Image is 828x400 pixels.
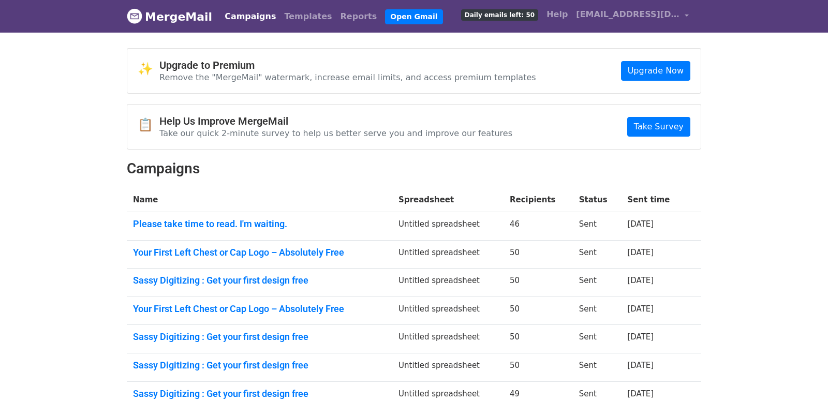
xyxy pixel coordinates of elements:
td: Sent [573,212,622,241]
td: Sent [573,240,622,269]
a: Reports [336,6,381,27]
a: Help [542,4,572,25]
td: 50 [504,325,573,353]
td: Sent [573,353,622,382]
a: Please take time to read. I'm waiting. [133,218,386,230]
a: Sassy Digitizing : Get your first design free [133,360,386,371]
td: Untitled spreadsheet [392,240,504,269]
th: Sent time [621,188,686,212]
td: 50 [504,353,573,382]
td: Sent [573,269,622,297]
td: 50 [504,269,573,297]
a: Open Gmail [385,9,442,24]
p: Take our quick 2-minute survey to help us better serve you and improve our features [159,128,512,139]
span: [EMAIL_ADDRESS][DOMAIN_NAME] [576,8,679,21]
a: [DATE] [627,361,654,370]
img: MergeMail logo [127,8,142,24]
a: [DATE] [627,276,654,285]
a: Sassy Digitizing : Get your first design free [133,275,386,286]
td: Sent [573,325,622,353]
th: Name [127,188,392,212]
td: Untitled spreadsheet [392,297,504,325]
th: Recipients [504,188,573,212]
a: [DATE] [627,389,654,398]
a: Your First Left Chest or Cap Logo – Absolutely Free [133,303,386,315]
td: 46 [504,212,573,241]
a: Templates [280,6,336,27]
td: Untitled spreadsheet [392,353,504,382]
a: Campaigns [220,6,280,27]
a: [DATE] [627,219,654,229]
span: Daily emails left: 50 [461,9,538,21]
h4: Upgrade to Premium [159,59,536,71]
a: Take Survey [627,117,690,137]
a: Daily emails left: 50 [457,4,542,25]
h2: Campaigns [127,160,701,177]
span: 📋 [138,117,159,132]
a: Your First Left Chest or Cap Logo – Absolutely Free [133,247,386,258]
td: Untitled spreadsheet [392,269,504,297]
th: Status [573,188,622,212]
a: [EMAIL_ADDRESS][DOMAIN_NAME] [572,4,693,28]
th: Spreadsheet [392,188,504,212]
span: ✨ [138,62,159,77]
p: Remove the "MergeMail" watermark, increase email limits, and access premium templates [159,72,536,83]
a: Upgrade Now [621,61,690,81]
a: [DATE] [627,332,654,342]
a: Sassy Digitizing : Get your first design free [133,388,386,399]
a: [DATE] [627,304,654,314]
td: Untitled spreadsheet [392,212,504,241]
a: Sassy Digitizing : Get your first design free [133,331,386,343]
td: Sent [573,297,622,325]
td: 50 [504,297,573,325]
a: MergeMail [127,6,212,27]
a: [DATE] [627,248,654,257]
td: Untitled spreadsheet [392,325,504,353]
td: 50 [504,240,573,269]
h4: Help Us Improve MergeMail [159,115,512,127]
